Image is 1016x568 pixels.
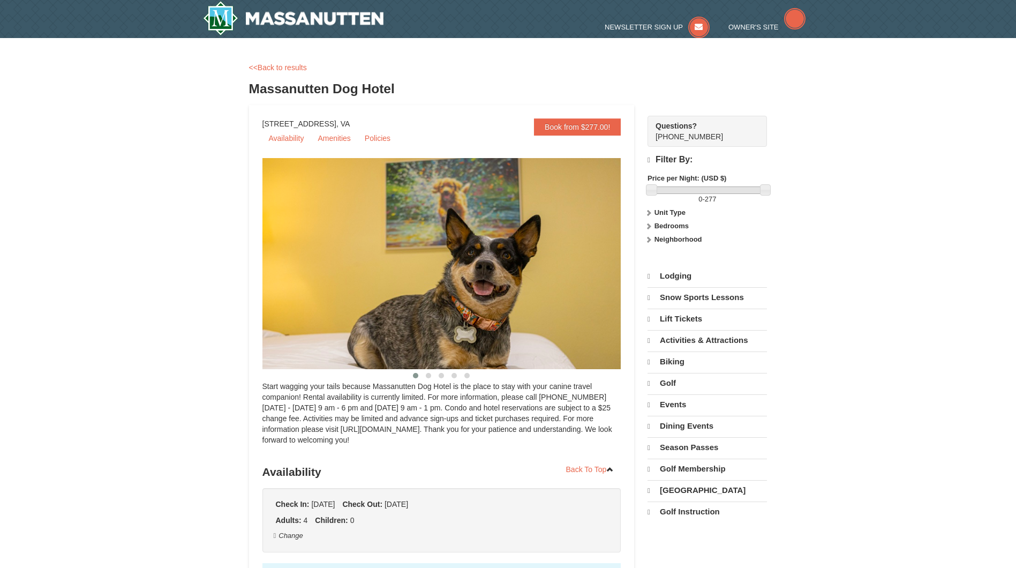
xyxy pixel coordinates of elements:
h3: Massanutten Dog Hotel [249,78,767,100]
a: Biking [648,352,767,372]
strong: Unit Type [654,208,686,216]
span: Owner's Site [728,23,779,31]
a: Events [648,394,767,415]
span: 0 [350,516,355,525]
h4: Filter By: [648,155,767,165]
a: Massanutten Resort [203,1,384,35]
button: Change [273,530,304,542]
a: <<Back to results [249,63,307,72]
span: [DATE] [385,500,408,509]
a: Lift Tickets [648,309,767,329]
a: Policies [358,130,397,146]
a: Golf Instruction [648,502,767,522]
a: Book from $277.00! [534,118,621,136]
strong: Price per Night: (USD $) [648,174,726,182]
a: Lodging [648,266,767,286]
a: Golf [648,373,767,393]
a: Dining Events [648,416,767,436]
img: 27428181-5-81c892a3.jpg [262,158,648,369]
strong: Check In: [276,500,310,509]
a: Back To Top [559,461,621,477]
label: - [648,194,767,205]
a: Amenities [311,130,357,146]
strong: Check Out: [342,500,382,509]
strong: Adults: [276,516,302,525]
a: Snow Sports Lessons [648,287,767,308]
strong: Bedrooms [654,222,689,230]
a: Newsletter Sign Up [605,23,710,31]
a: Golf Membership [648,459,767,479]
strong: Neighborhood [654,235,702,243]
strong: Children: [315,516,348,525]
a: Season Passes [648,437,767,458]
span: Newsletter Sign Up [605,23,683,31]
a: Owner's Site [728,23,806,31]
img: Massanutten Resort Logo [203,1,384,35]
h3: Availability [262,461,621,483]
div: Start wagging your tails because Massanutten Dog Hotel is the place to stay with your canine trav... [262,381,621,456]
a: [GEOGRAPHIC_DATA] [648,480,767,500]
span: [PHONE_NUMBER] [656,121,748,141]
span: 277 [705,195,717,203]
span: 4 [304,516,308,525]
a: Availability [262,130,311,146]
span: [DATE] [311,500,335,509]
a: Activities & Attractions [648,330,767,350]
strong: Questions? [656,122,697,130]
span: 0 [698,195,702,203]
